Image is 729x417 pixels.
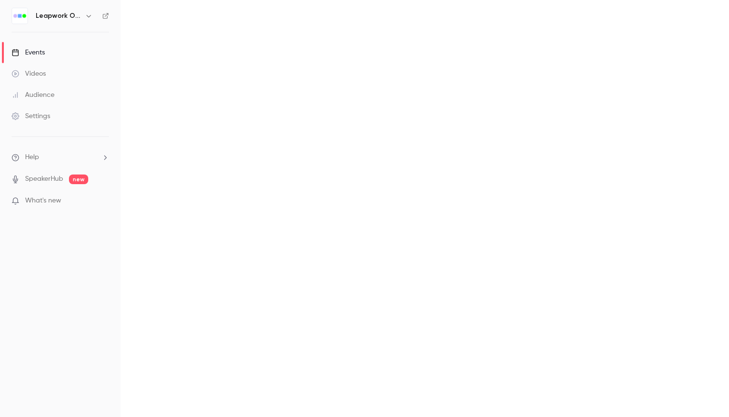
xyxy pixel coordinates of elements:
div: Videos [12,69,46,79]
div: Audience [12,90,54,100]
div: Settings [12,111,50,121]
span: new [69,175,88,184]
img: Leapwork Online Event [12,8,27,24]
span: Help [25,152,39,162]
div: Events [12,48,45,57]
a: SpeakerHub [25,174,63,184]
h6: Leapwork Online Event [36,11,81,21]
span: What's new [25,196,61,206]
li: help-dropdown-opener [12,152,109,162]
